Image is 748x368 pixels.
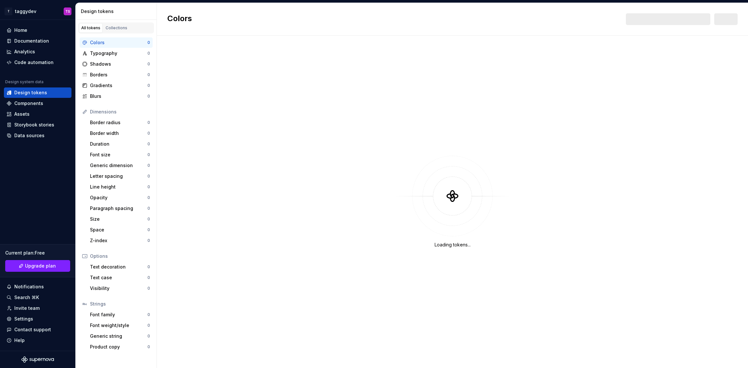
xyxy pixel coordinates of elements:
div: Opacity [90,194,147,201]
div: Design tokens [81,8,154,15]
a: Analytics [4,46,71,57]
div: Design tokens [14,89,47,96]
a: Documentation [4,36,71,46]
div: Duration [90,141,147,147]
a: Generic string0 [87,331,153,341]
div: Collections [106,25,127,31]
div: Borders [90,72,147,78]
div: Shadows [90,61,147,67]
div: Space [90,227,147,233]
a: Space0 [87,225,153,235]
div: Components [14,100,43,107]
a: Storybook stories [4,120,71,130]
div: Current plan : Free [5,250,70,256]
div: Options [90,253,150,259]
button: Notifications [4,282,71,292]
div: 0 [147,323,150,328]
div: Design system data [5,79,44,85]
div: Font size [90,151,147,158]
div: Search ⌘K [14,294,39,301]
div: 0 [147,275,150,280]
a: Font weight/style0 [87,320,153,331]
div: 0 [147,72,150,77]
a: Text decoration0 [87,262,153,272]
div: Generic dimension [90,162,147,169]
a: Duration0 [87,139,153,149]
h2: Colors [167,13,192,25]
div: 0 [147,286,150,291]
div: 0 [147,264,150,269]
div: 0 [147,131,150,136]
div: 0 [147,344,150,349]
button: Search ⌘K [4,292,71,303]
div: Text case [90,274,147,281]
div: 0 [147,152,150,157]
a: Assets [4,109,71,119]
div: Border radius [90,119,147,126]
div: 0 [147,163,150,168]
a: Z-index0 [87,235,153,246]
a: Colors0 [80,37,153,48]
div: Contact support [14,326,51,333]
a: Text case0 [87,272,153,283]
div: 0 [147,141,150,147]
div: 0 [147,217,150,222]
a: Size0 [87,214,153,224]
a: Line height0 [87,182,153,192]
a: Font size0 [87,150,153,160]
div: Notifications [14,283,44,290]
svg: Supernova Logo [21,356,54,363]
div: Border width [90,130,147,137]
a: Components [4,98,71,109]
div: Visibility [90,285,147,292]
div: Strings [90,301,150,307]
div: Line height [90,184,147,190]
div: Invite team [14,305,40,311]
a: Settings [4,314,71,324]
div: Analytics [14,48,35,55]
div: Font weight/style [90,322,147,329]
div: taggydev [15,8,36,15]
a: Code automation [4,57,71,68]
a: Border width0 [87,128,153,138]
button: Help [4,335,71,346]
div: Blurs [90,93,147,99]
div: Help [14,337,25,344]
div: Text decoration [90,264,147,270]
a: Home [4,25,71,35]
div: Data sources [14,132,44,139]
div: Gradients [90,82,147,89]
button: Upgrade plan [5,260,70,272]
div: Home [14,27,27,33]
div: 0 [147,40,150,45]
a: Borders0 [80,70,153,80]
a: Paragraph spacing0 [87,203,153,214]
div: 0 [147,238,150,243]
a: Generic dimension0 [87,160,153,171]
div: Loading tokens... [435,242,471,248]
div: 0 [147,83,150,88]
a: Gradients0 [80,80,153,91]
div: Code automation [14,59,54,66]
div: 0 [147,227,150,232]
div: All tokens [81,25,100,31]
a: Data sources [4,130,71,141]
div: 0 [147,94,150,99]
button: TtaggydevTS [1,4,74,18]
div: Settings [14,316,33,322]
div: Dimensions [90,109,150,115]
div: 0 [147,174,150,179]
div: 0 [147,206,150,211]
div: T [5,7,12,15]
span: Upgrade plan [25,263,56,269]
a: Visibility0 [87,283,153,294]
div: TS [65,9,70,14]
div: 0 [147,334,150,339]
div: Documentation [14,38,49,44]
a: Shadows0 [80,59,153,69]
div: Product copy [90,344,147,350]
div: Typography [90,50,147,57]
div: 0 [147,120,150,125]
div: 0 [147,184,150,190]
